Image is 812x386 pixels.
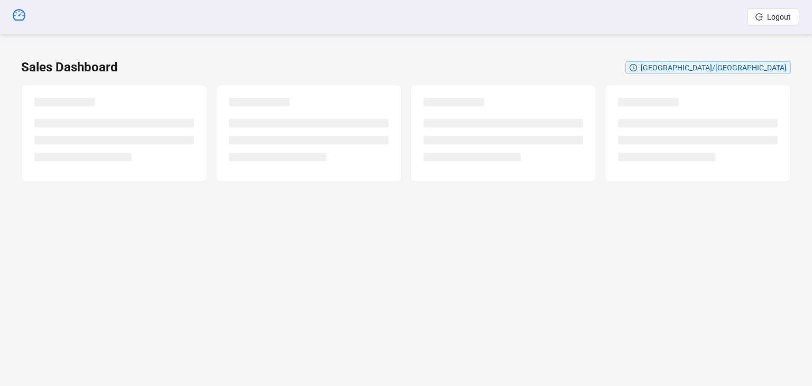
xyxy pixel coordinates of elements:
[13,8,25,21] span: dashboard
[767,13,791,21] span: Logout
[641,63,787,72] span: [GEOGRAPHIC_DATA]/[GEOGRAPHIC_DATA]
[755,13,763,21] span: logout
[747,8,799,25] button: Logout
[21,59,118,76] h3: Sales Dashboard
[630,64,637,71] span: clock-circle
